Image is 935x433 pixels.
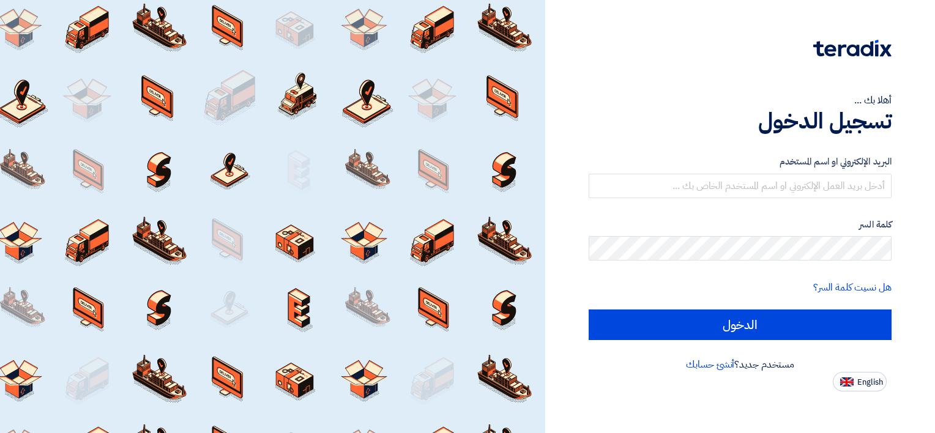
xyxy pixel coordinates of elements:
img: Teradix logo [813,40,892,57]
h1: تسجيل الدخول [589,108,892,135]
input: أدخل بريد العمل الإلكتروني او اسم المستخدم الخاص بك ... [589,174,892,198]
a: هل نسيت كلمة السر؟ [813,280,892,295]
div: مستخدم جديد؟ [589,357,892,372]
label: كلمة السر [589,218,892,232]
span: English [857,378,883,387]
a: أنشئ حسابك [686,357,734,372]
button: English [833,372,887,391]
img: en-US.png [840,377,854,387]
label: البريد الإلكتروني او اسم المستخدم [589,155,892,169]
div: أهلا بك ... [589,93,892,108]
input: الدخول [589,309,892,340]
